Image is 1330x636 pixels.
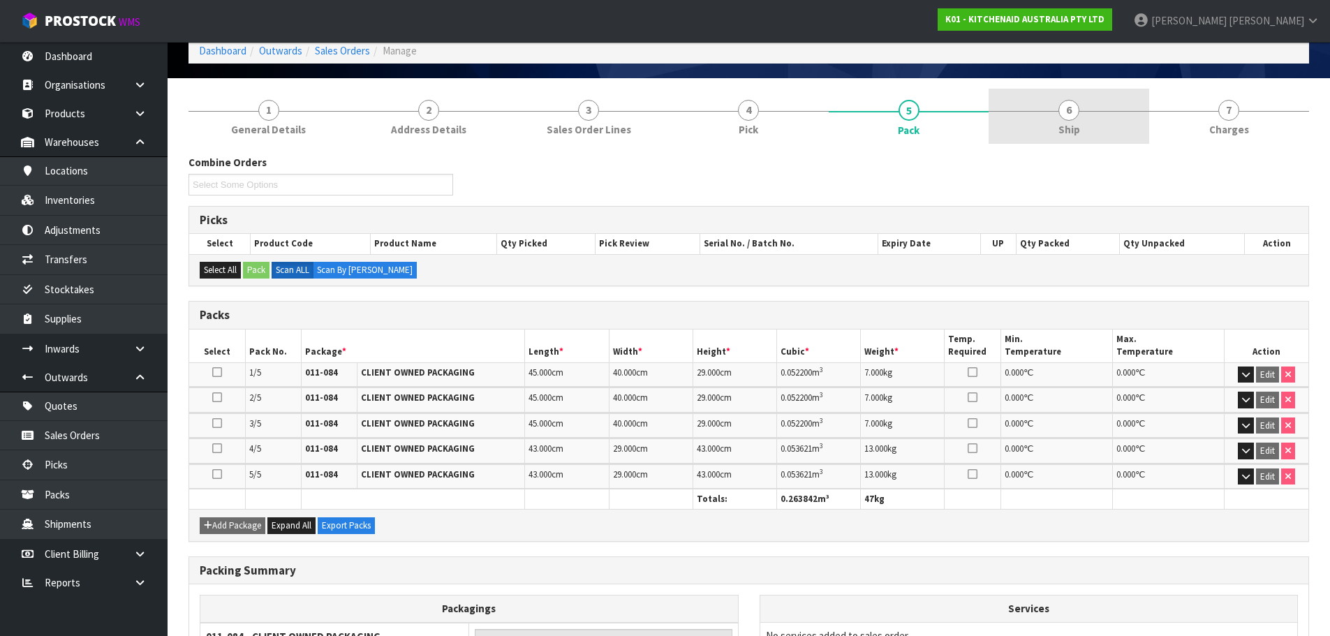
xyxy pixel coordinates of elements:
th: Qty Packed [1016,234,1119,253]
td: ℃ [1112,464,1224,489]
span: 7.000 [864,392,883,404]
span: 0.000 [1005,367,1024,378]
td: cm [609,464,693,489]
span: 43.000 [697,443,720,454]
th: Max. Temperature [1112,330,1224,362]
td: m [777,413,861,438]
td: ℃ [1112,438,1224,463]
th: Qty Picked [497,234,596,253]
span: 29.000 [613,443,636,454]
span: 0.052200 [781,417,812,429]
th: Packagings [200,596,739,623]
span: 1 [258,100,279,121]
span: 43.000 [529,468,552,480]
th: Width [609,330,693,362]
span: 0.000 [1116,417,1135,429]
label: Scan ALL [272,262,313,279]
td: kg [861,464,945,489]
sup: 3 [820,416,823,425]
td: ℃ [1000,362,1112,387]
span: 45.000 [529,417,552,429]
span: 0.000 [1005,417,1024,429]
th: Cubic [777,330,861,362]
th: m³ [777,489,861,510]
button: Select All [200,262,241,279]
span: 29.000 [697,417,720,429]
span: [PERSON_NAME] [1151,14,1227,27]
sup: 3 [820,467,823,476]
span: 29.000 [697,367,720,378]
span: 29.000 [697,392,720,404]
span: Pack [898,123,919,138]
th: Package [301,330,525,362]
td: cm [609,387,693,412]
button: Export Packs [318,517,375,534]
span: 45.000 [529,392,552,404]
span: 2/5 [249,392,261,404]
td: cm [693,362,776,387]
th: Weight [861,330,945,362]
span: Address Details [391,122,466,137]
td: kg [861,413,945,438]
sup: 3 [820,365,823,374]
th: Product Name [371,234,497,253]
button: Edit [1256,367,1279,383]
span: 0.052200 [781,367,812,378]
button: Edit [1256,392,1279,408]
sup: 3 [820,390,823,399]
span: 6 [1058,100,1079,121]
td: cm [693,464,776,489]
td: ℃ [1000,438,1112,463]
th: Select [189,330,245,362]
span: 0.053621 [781,468,812,480]
button: Expand All [267,517,316,534]
td: cm [525,362,609,387]
td: cm [693,387,776,412]
label: Scan By [PERSON_NAME] [313,262,417,279]
th: Pick Review [596,234,700,253]
span: Sales Order Lines [547,122,631,137]
span: 0.052200 [781,392,812,404]
a: Sales Orders [315,44,370,57]
td: ℃ [1112,387,1224,412]
span: 7 [1218,100,1239,121]
td: m [777,362,861,387]
a: Outwards [259,44,302,57]
span: 5 [899,100,919,121]
th: Action [1245,234,1308,253]
span: 29.000 [613,468,636,480]
span: General Details [231,122,306,137]
h3: Picks [200,214,1298,227]
span: 0.263842 [781,493,818,505]
span: 45.000 [529,367,552,378]
th: UP [980,234,1016,253]
span: 5/5 [249,468,261,480]
td: ℃ [1112,413,1224,438]
button: Edit [1256,417,1279,434]
span: 0.000 [1005,443,1024,454]
span: 4 [738,100,759,121]
span: 13.000 [864,443,887,454]
td: kg [861,387,945,412]
a: K01 - KITCHENAID AUSTRALIA PTY LTD [938,8,1112,31]
strong: CLIENT OWNED PACKAGING [361,443,475,454]
h3: Packs [200,309,1298,322]
td: m [777,464,861,489]
span: [PERSON_NAME] [1229,14,1304,27]
th: Pack No. [245,330,301,362]
span: 43.000 [529,443,552,454]
th: Services [760,596,1298,622]
td: ℃ [1000,387,1112,412]
td: ℃ [1112,362,1224,387]
span: 1/5 [249,367,261,378]
strong: 011-084 [305,392,338,404]
th: Select [189,234,251,253]
span: 43.000 [697,468,720,480]
td: cm [609,438,693,463]
sup: 3 [820,441,823,450]
td: cm [609,362,693,387]
td: m [777,438,861,463]
td: m [777,387,861,412]
th: Temp. Required [945,330,1000,362]
label: Combine Orders [189,155,267,170]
